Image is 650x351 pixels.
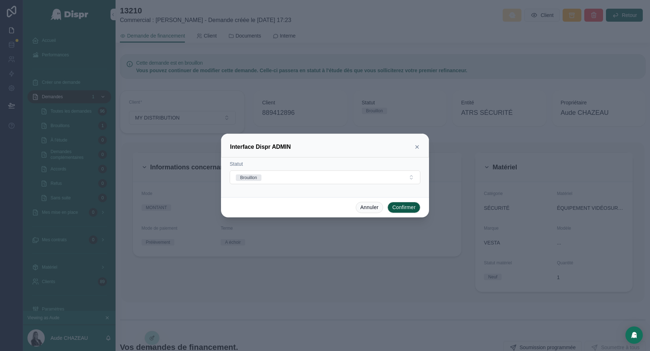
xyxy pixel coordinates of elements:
[230,161,243,167] span: Statut
[387,202,420,213] button: Confirmer
[356,202,383,213] button: Annuler
[230,143,291,151] h3: Interface Dispr ADMIN
[240,174,257,181] div: Brouillon
[230,170,420,184] button: Select Button
[625,326,643,344] div: Open Intercom Messenger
